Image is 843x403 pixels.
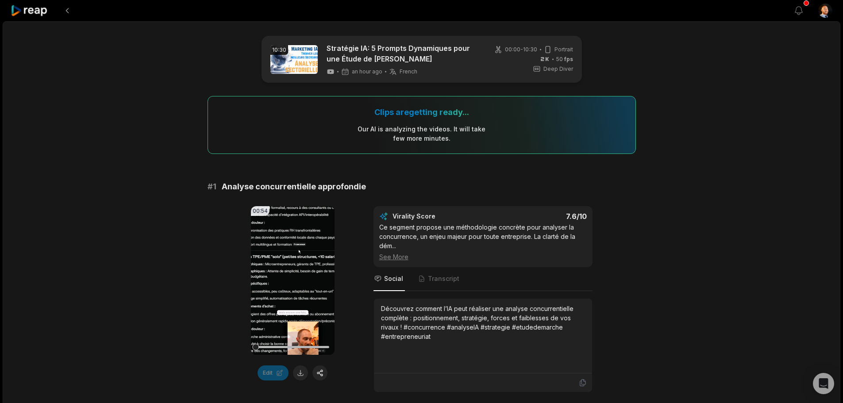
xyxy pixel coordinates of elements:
div: Virality Score [393,212,488,221]
div: Ce segment propose une méthodologie concrète pour analyser la concurrence, un enjeu majeur pour t... [379,223,587,261]
span: 00:00 - 10:30 [505,46,537,54]
span: French [400,68,417,75]
span: fps [564,56,573,62]
video: Your browser does not support mp4 format. [251,206,335,355]
div: See More [379,252,587,261]
div: Découvrez comment l’IA peut réaliser une analyse concurrentielle complète : positionnement, strat... [381,304,585,341]
span: Social [384,274,403,283]
div: Clips are getting ready... [374,107,469,117]
span: 50 [556,55,573,63]
span: Transcript [428,274,459,283]
span: an hour ago [352,68,382,75]
span: Portrait [554,46,573,54]
div: 7.6 /10 [492,212,587,221]
span: Analyse concurrentielle approfondie [222,180,366,193]
a: Stratégie IA: 5 Prompts Dynamiques pour une Étude de [PERSON_NAME] [327,43,479,64]
nav: Tabs [373,267,593,291]
div: Our AI is analyzing the video s . It will take few more minutes. [357,124,486,143]
button: Edit [258,365,289,380]
span: Deep Diver [543,65,573,73]
span: # 1 [208,180,216,193]
div: Open Intercom Messenger [813,373,834,394]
